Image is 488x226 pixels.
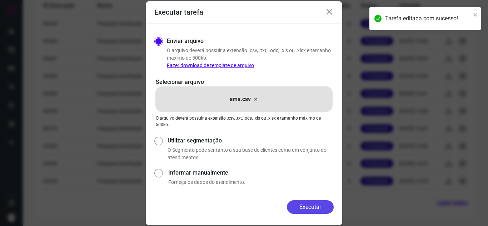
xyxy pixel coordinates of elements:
[156,115,332,128] p: O arquivo deverá possuir a extensão .csv, .txt, .ods, .xls ou .xlsx e tamanho máximo de 500kb.
[156,78,332,86] p: Selecionar arquivo
[154,8,203,16] h3: Executar tarefa
[230,95,251,104] p: sms.csv
[385,14,471,23] div: Tarefa editada com sucesso!
[168,169,334,177] label: Informar manualmente
[287,200,334,214] button: Executar
[168,136,334,145] label: Utilizar segmentação
[168,146,334,161] p: O Segmento pode ser tanto a sua base de clientes como um conjunto de atendimentos.
[167,62,254,68] a: Fazer download de template de arquivo
[167,37,204,45] label: Enviar arquivo
[168,179,334,186] p: Forneça os dados do atendimento.
[167,47,334,69] p: O arquivo deverá possuir a extensão .csv, .txt, .ods, .xls ou .xlsx e tamanho máximo de 500kb.
[473,10,478,19] button: close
